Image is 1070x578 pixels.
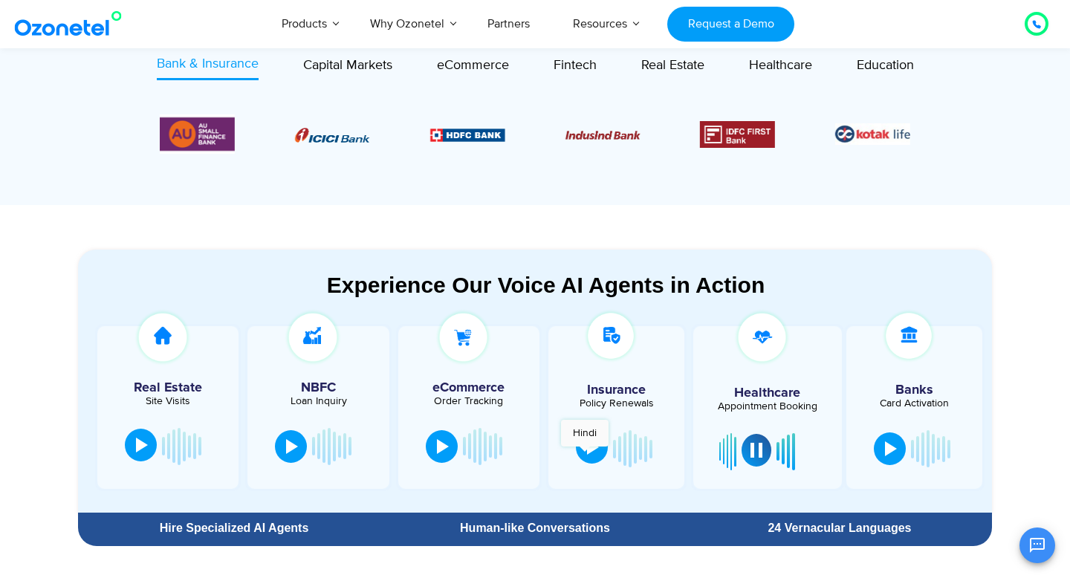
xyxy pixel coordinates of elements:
div: Order Tracking [406,396,532,406]
div: 5 / 6 [835,123,910,145]
div: 1 / 6 [295,126,370,143]
img: Picture12.png [700,121,775,148]
div: Site Visits [105,396,231,406]
h5: NBFC [255,381,381,394]
img: Picture9.png [430,129,505,141]
span: Real Estate [641,57,704,74]
a: Bank & Insurance [157,54,259,80]
a: Capital Markets [303,54,392,80]
div: 4 / 6 [700,121,775,148]
span: Capital Markets [303,57,392,74]
img: Picture13.png [160,114,235,154]
img: Picture26.jpg [835,123,910,145]
div: Loan Inquiry [255,396,381,406]
div: 3 / 6 [565,126,640,143]
div: Policy Renewals [556,398,677,409]
button: Open chat [1019,527,1055,563]
h5: Insurance [556,383,677,397]
span: Fintech [554,57,597,74]
span: Healthcare [749,57,812,74]
span: eCommerce [437,57,509,74]
a: eCommerce [437,54,509,80]
h5: eCommerce [406,381,532,394]
div: 6 / 6 [160,114,235,154]
div: Card Activation [854,398,975,409]
a: Healthcare [749,54,812,80]
img: Picture10.png [565,131,640,140]
div: Human-like Conversations [390,522,680,534]
a: Real Estate [641,54,704,80]
h5: Healthcare [704,386,830,400]
img: Picture8.png [295,128,370,143]
div: Experience Our Voice AI Agents in Action [93,272,999,298]
div: Appointment Booking [704,401,830,412]
div: 24 Vernacular Languages [695,522,985,534]
a: Education [857,54,914,80]
a: Fintech [554,54,597,80]
div: 2 / 6 [430,126,505,143]
a: Request a Demo [667,7,794,42]
span: Education [857,57,914,74]
div: Hire Specialized AI Agents [85,522,383,534]
h5: Banks [854,383,975,397]
h5: Real Estate [105,381,231,394]
div: Image Carousel [160,114,910,154]
span: Bank & Insurance [157,56,259,72]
